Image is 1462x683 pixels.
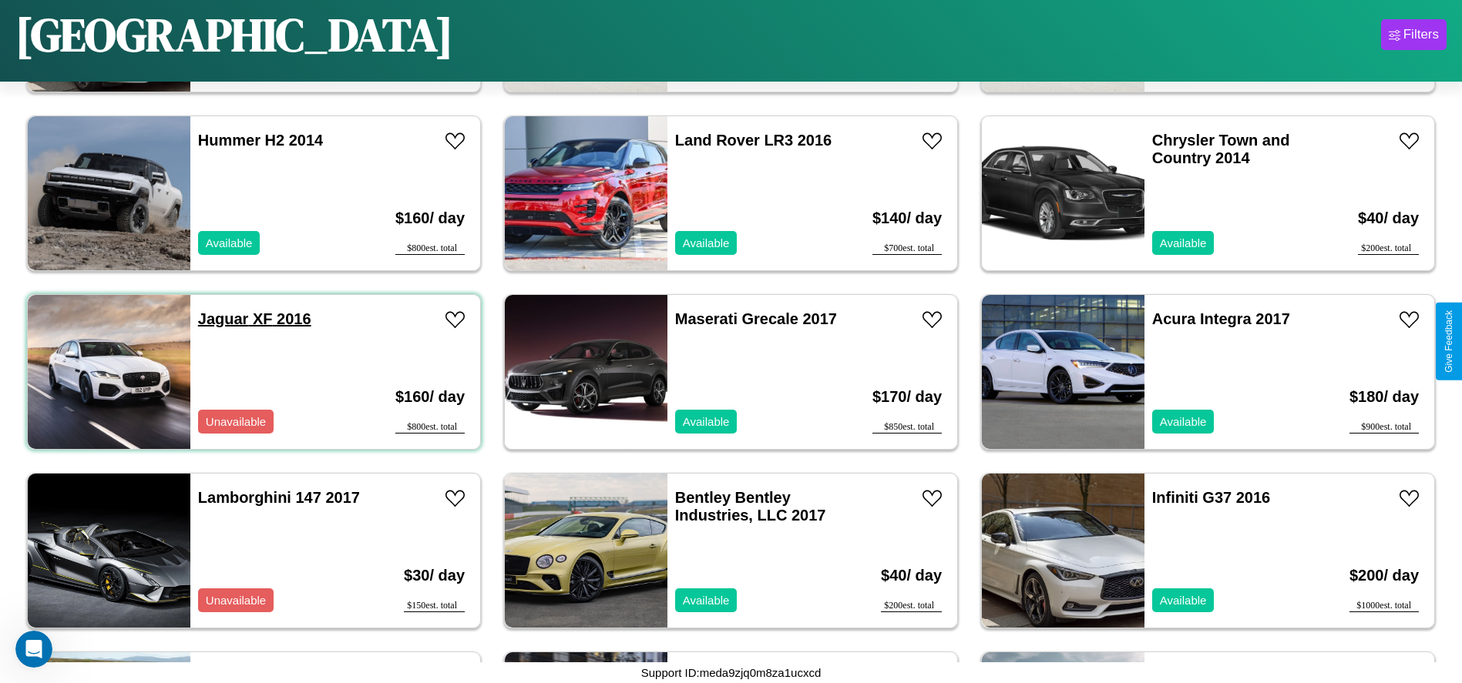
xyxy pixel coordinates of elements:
[872,243,942,255] div: $ 700 est. total
[683,590,730,611] p: Available
[1444,310,1454,373] div: Give Feedback
[641,662,821,683] p: Support ID: meda9zjq0m8za1ucxcd
[404,551,465,600] h3: $ 30 / day
[881,600,942,612] div: $ 200 est. total
[1358,194,1419,243] h3: $ 40 / day
[872,373,942,421] h3: $ 170 / day
[1160,411,1207,432] p: Available
[872,194,942,243] h3: $ 140 / day
[206,233,253,253] p: Available
[395,421,465,434] div: $ 800 est. total
[198,132,323,149] a: Hummer H2 2014
[395,194,465,243] h3: $ 160 / day
[1349,421,1419,434] div: $ 900 est. total
[1349,600,1419,612] div: $ 1000 est. total
[1381,19,1447,50] button: Filters
[1160,233,1207,253] p: Available
[675,132,832,149] a: Land Rover LR3 2016
[15,3,453,66] h1: [GEOGRAPHIC_DATA]
[881,551,942,600] h3: $ 40 / day
[395,243,465,255] div: $ 800 est. total
[1349,373,1419,421] h3: $ 180 / day
[1358,243,1419,255] div: $ 200 est. total
[1152,310,1290,327] a: Acura Integra 2017
[198,310,311,327] a: Jaguar XF 2016
[1160,590,1207,611] p: Available
[404,600,465,612] div: $ 150 est. total
[683,411,730,432] p: Available
[206,411,266,432] p: Unavailable
[395,373,465,421] h3: $ 160 / day
[198,489,360,506] a: Lamborghini 147 2017
[675,489,826,524] a: Bentley Bentley Industries, LLC 2017
[872,421,942,434] div: $ 850 est. total
[1152,132,1290,166] a: Chrysler Town and Country 2014
[1349,551,1419,600] h3: $ 200 / day
[683,233,730,253] p: Available
[15,631,52,668] iframe: Intercom live chat
[206,590,266,611] p: Unavailable
[1403,27,1439,42] div: Filters
[1152,489,1270,506] a: Infiniti G37 2016
[675,310,837,327] a: Maserati Grecale 2017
